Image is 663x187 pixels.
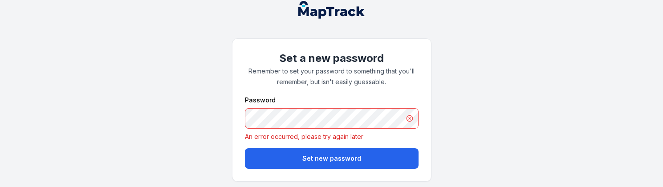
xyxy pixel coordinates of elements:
p: An error occurred, please try again later [245,132,419,141]
button: Set new password [245,148,419,169]
span: Remember to set your password to something that you'll remember, but isn't easily guessable. [248,67,415,85]
h1: Set a new password [245,51,419,65]
nav: Global [284,1,379,19]
label: Password [245,96,276,105]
